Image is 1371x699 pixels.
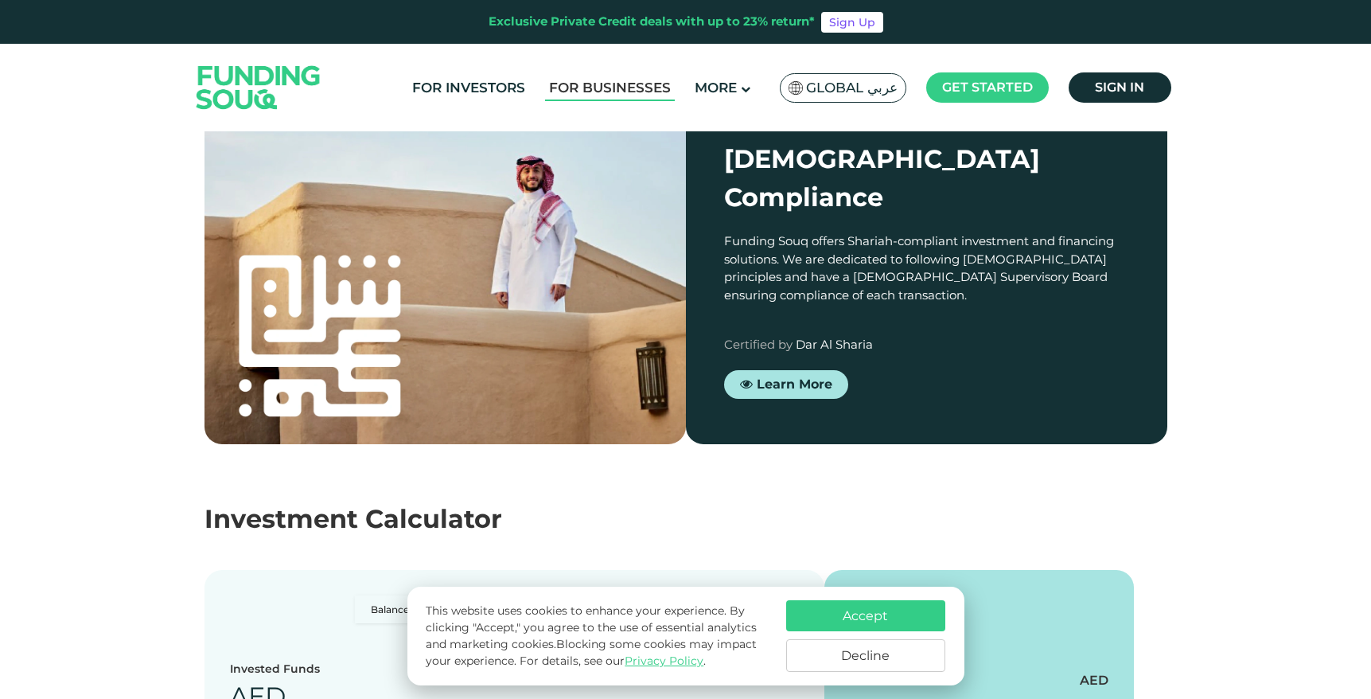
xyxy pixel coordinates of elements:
[625,654,703,668] a: Privacy Policy
[786,639,945,672] button: Decline
[1095,80,1144,95] span: Sign in
[850,596,1109,612] div: Total Cash Return
[786,600,945,631] button: Accept
[545,75,675,101] a: For Businesses
[757,376,832,391] span: Learn More
[695,80,737,96] span: More
[821,12,883,33] a: Sign Up
[489,13,815,31] div: Exclusive Private Credit deals with up to 23% return*
[355,596,505,623] label: Balanced Auto-investing
[408,75,529,101] a: For Investors
[355,596,674,623] div: Basic radio toggle button group
[365,503,502,534] span: Calculator
[181,47,337,127] img: Logo
[796,337,873,352] span: Dar Al Sharia
[230,661,320,678] div: Invested Funds
[204,102,686,444] img: shariah-img
[426,637,757,668] span: Blocking some cookies may impact your experience.
[204,503,358,534] span: Investment
[1069,72,1171,103] a: Sign in
[724,337,793,352] span: Certified by
[724,140,1129,217] div: [DEMOGRAPHIC_DATA] Compliance
[724,369,848,398] a: Learn More
[426,603,769,670] p: This website uses cookies to enhance your experience. By clicking "Accept," you agree to the use ...
[724,232,1129,304] div: Funding Souq offers Shariah-compliant investment and financing solutions. We are dedicated to fol...
[806,79,898,97] span: Global عربي
[520,654,706,668] span: For details, see our .
[789,81,803,95] img: SA Flag
[850,672,946,689] div: Invested Amount
[1080,673,1108,688] span: AED
[942,80,1033,95] span: Get started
